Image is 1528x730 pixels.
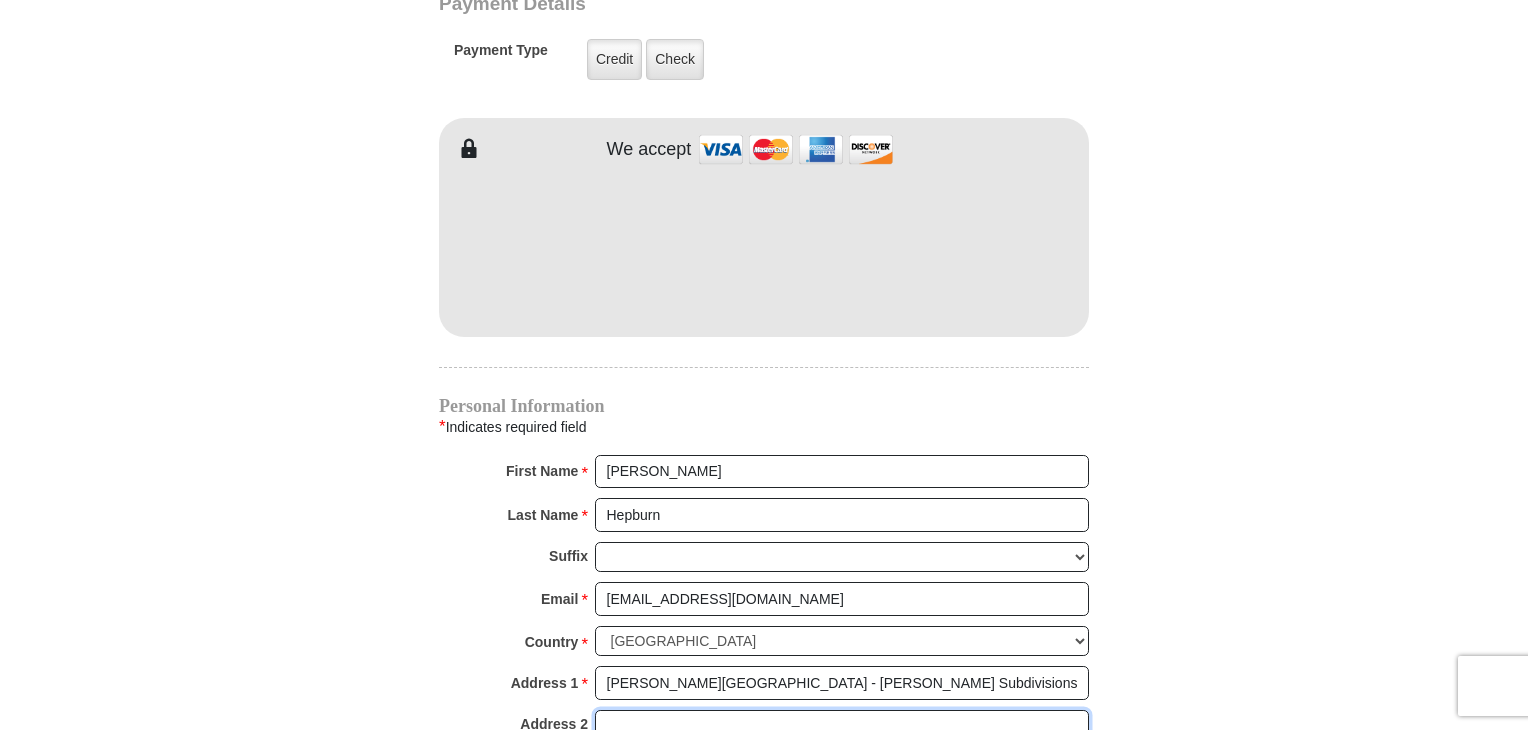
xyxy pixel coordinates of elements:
strong: Last Name [508,501,579,529]
strong: Address 1 [511,669,579,697]
strong: Country [525,628,579,656]
label: Credit [587,39,642,80]
h4: Personal Information [439,398,1089,414]
div: Indicates required field [439,414,1089,440]
strong: Email [541,585,578,613]
h5: Payment Type [454,42,548,69]
h4: We accept [607,139,692,161]
label: Check [646,39,704,80]
strong: Suffix [549,542,588,570]
strong: First Name [506,457,578,485]
img: credit cards accepted [696,128,896,171]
